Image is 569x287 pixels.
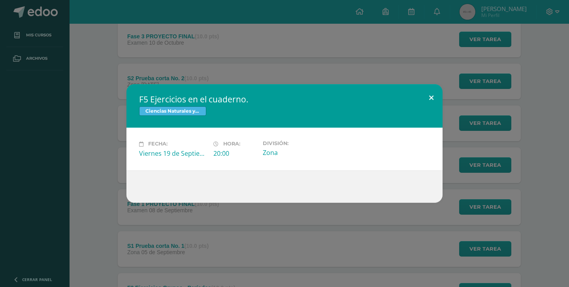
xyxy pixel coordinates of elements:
[263,148,331,157] div: Zona
[139,149,207,158] div: Viernes 19 de Septiembre
[263,140,331,146] label: División:
[213,149,256,158] div: 20:00
[148,141,168,147] span: Fecha:
[420,84,443,111] button: Close (Esc)
[223,141,240,147] span: Hora:
[139,106,206,116] span: Ciencias Naturales y Lab
[139,94,430,105] h2: F5 Ejercicios en el cuaderno.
